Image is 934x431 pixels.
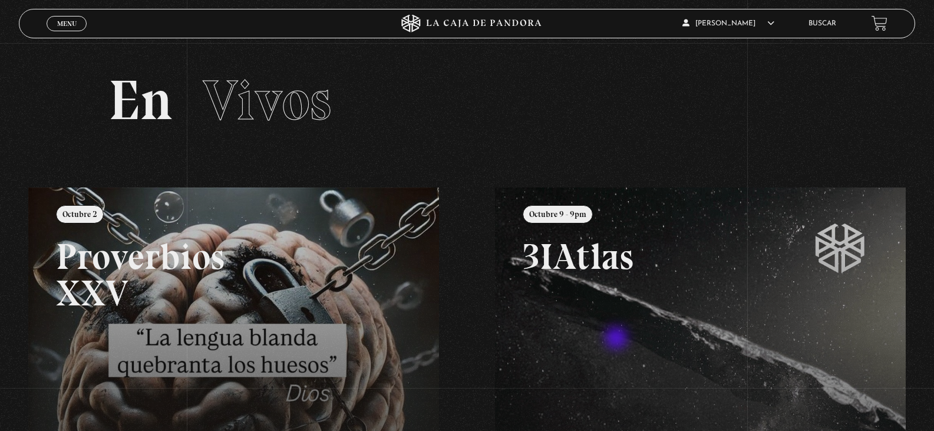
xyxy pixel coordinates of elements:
span: Cerrar [53,29,81,38]
span: Vivos [203,67,331,134]
span: Menu [57,20,77,27]
h2: En [108,73,826,129]
a: View your shopping cart [872,15,887,31]
span: [PERSON_NAME] [682,20,774,27]
a: Buscar [808,20,836,27]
